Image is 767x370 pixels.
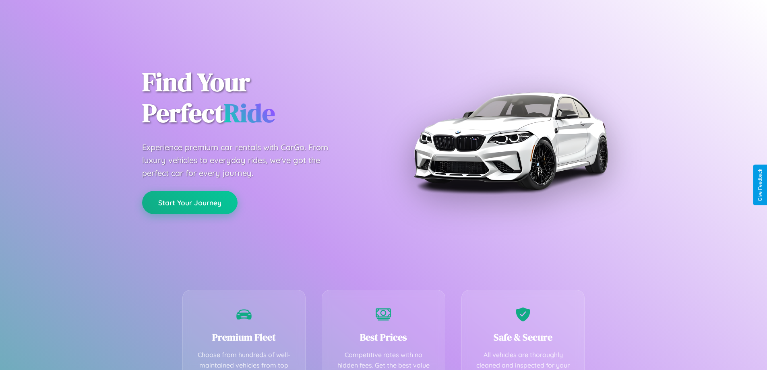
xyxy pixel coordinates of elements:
h3: Safe & Secure [474,331,573,344]
p: Experience premium car rentals with CarGo. From luxury vehicles to everyday rides, we've got the ... [142,141,343,180]
h1: Find Your Perfect [142,67,372,129]
h3: Best Prices [334,331,433,344]
div: Give Feedback [757,169,763,201]
img: Premium BMW car rental vehicle [410,40,611,242]
button: Start Your Journey [142,191,238,214]
h3: Premium Fleet [195,331,294,344]
span: Ride [224,95,275,130]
